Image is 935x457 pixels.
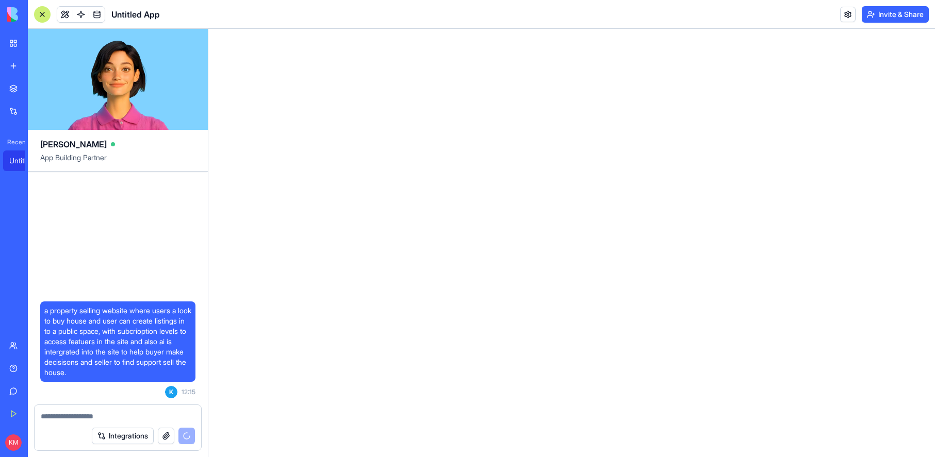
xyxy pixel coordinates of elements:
span: K [165,386,177,398]
span: a property selling website where users a look to buy house and user can create listings in to a p... [44,306,191,378]
a: Untitled App [3,150,44,171]
span: Untitled App [111,8,160,21]
div: Untitled App [9,156,38,166]
button: Integrations [92,428,154,444]
span: App Building Partner [40,153,195,171]
span: Recent [3,138,25,146]
button: Invite & Share [862,6,929,23]
img: logo [7,7,71,22]
span: KM [5,434,22,451]
span: 12:15 [182,388,195,396]
span: [PERSON_NAME] [40,138,107,150]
